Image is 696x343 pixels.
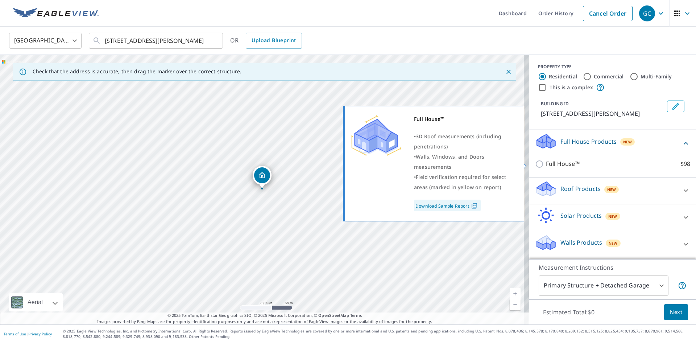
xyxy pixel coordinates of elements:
[546,159,580,168] p: Full House™
[33,68,241,75] p: Check that the address is accurate, then drag the marker over the correct structure.
[537,304,600,320] p: Estimated Total: $0
[318,313,349,318] a: OpenStreetMap
[105,30,208,51] input: Search by address or latitude-longitude
[351,114,401,158] img: Premium
[4,332,52,336] p: |
[609,240,618,246] span: New
[560,211,602,220] p: Solar Products
[414,172,515,192] div: •
[510,299,521,310] a: Current Level 17, Zoom Out
[680,159,690,168] p: $98
[28,331,52,336] a: Privacy Policy
[63,328,692,339] p: © 2025 Eagle View Technologies, Inc. and Pictometry International Corp. All Rights Reserved. Repo...
[253,166,272,188] div: Dropped pin, building 1, Residential property, 687 Radford Dr Highland Hts, OH 44143
[541,101,569,107] p: BUILDING ID
[414,131,515,152] div: •
[414,200,481,211] a: Download Sample Report
[246,33,302,49] a: Upload Blueprint
[9,30,82,51] div: [GEOGRAPHIC_DATA]
[594,73,624,80] label: Commercial
[230,33,302,49] div: OR
[541,109,664,118] p: [STREET_ADDRESS][PERSON_NAME]
[504,67,513,77] button: Close
[510,288,521,299] a: Current Level 17, Zoom In
[414,133,501,150] span: 3D Roof measurements (including penetrations)
[167,313,362,319] span: © 2025 TomTom, Earthstar Geographics SIO, © 2025 Microsoft Corporation, ©
[667,101,684,112] button: Edit building 1
[641,73,672,80] label: Multi-Family
[535,207,690,228] div: Solar ProductsNew
[535,133,690,154] div: Full House ProductsNew
[639,5,655,21] div: GC
[678,281,687,290] span: Your report will include the primary structure and a detached garage if one exists.
[252,36,296,45] span: Upload Blueprint
[623,139,632,145] span: New
[535,180,690,201] div: Roof ProductsNew
[4,331,26,336] a: Terms of Use
[469,203,479,209] img: Pdf Icon
[414,173,506,191] span: Field verification required for select areas (marked in yellow on report)
[9,293,63,311] div: Aerial
[583,6,633,21] a: Cancel Order
[607,187,616,192] span: New
[550,84,593,91] label: This is a complex
[414,153,484,170] span: Walls, Windows, and Doors measurements
[664,304,688,320] button: Next
[670,308,682,317] span: Next
[414,114,515,124] div: Full House™
[539,263,687,272] p: Measurement Instructions
[25,293,45,311] div: Aerial
[560,137,617,146] p: Full House Products
[414,152,515,172] div: •
[560,184,601,193] p: Roof Products
[13,8,99,19] img: EV Logo
[549,73,577,80] label: Residential
[535,234,690,255] div: Walls ProductsNew
[608,213,617,219] span: New
[539,275,668,296] div: Primary Structure + Detached Garage
[560,238,602,247] p: Walls Products
[538,64,687,70] div: PROPERTY TYPE
[350,313,362,318] a: Terms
